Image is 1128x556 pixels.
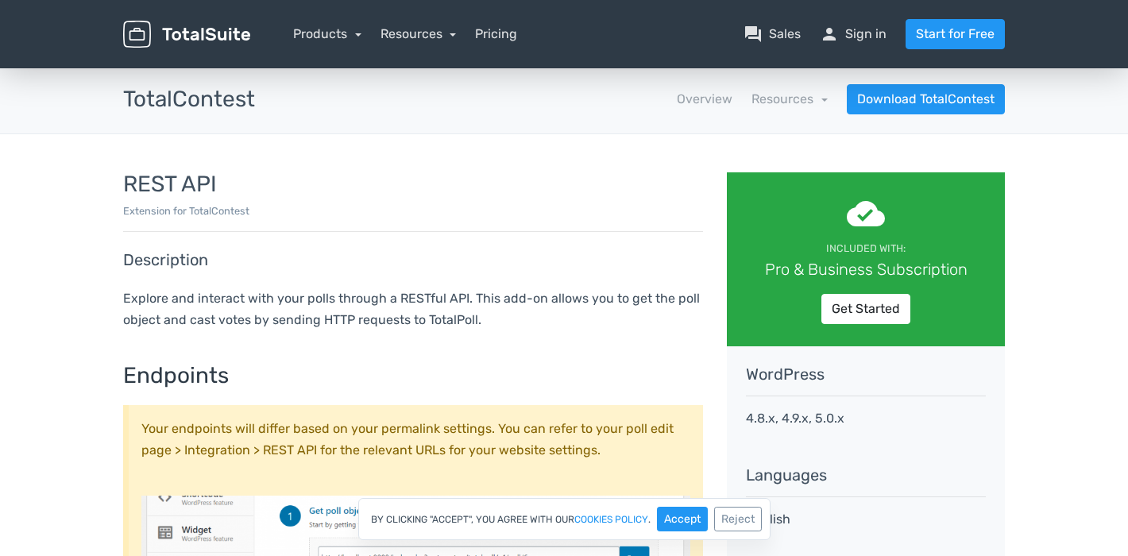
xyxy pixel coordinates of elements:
p: Extension for TotalContest [123,203,703,218]
button: Accept [657,507,708,531]
button: Reject [714,507,762,531]
span: person [820,25,839,44]
a: Start for Free [906,19,1005,49]
h5: Description [123,251,703,268]
span: question_answer [744,25,763,44]
a: Products [293,26,361,41]
a: Resources [381,26,457,41]
h5: WordPress [746,365,986,383]
p: 4.8.x, 4.9.x, 5.0.x [746,409,986,428]
a: personSign in [820,25,887,44]
p: Explore and interact with your polls through a RESTful API. This add-on allows you to get the pol... [123,288,703,330]
a: question_answerSales [744,25,801,44]
a: Pricing [475,25,517,44]
a: Download TotalContest [847,84,1005,114]
a: Get Started [821,294,910,324]
h3: Endpoints [123,364,703,388]
h3: REST API [123,172,703,197]
a: cookies policy [574,515,648,524]
span: cloud_done [847,195,885,233]
a: Resources [751,91,828,106]
a: Overview [677,90,732,109]
div: Pro & Business Subscription [749,257,983,281]
small: Included with: [826,242,906,254]
div: By clicking "Accept", you agree with our . [358,498,771,540]
h5: languages [746,466,986,484]
img: TotalSuite for WordPress [123,21,250,48]
h3: TotalContest [123,87,255,112]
